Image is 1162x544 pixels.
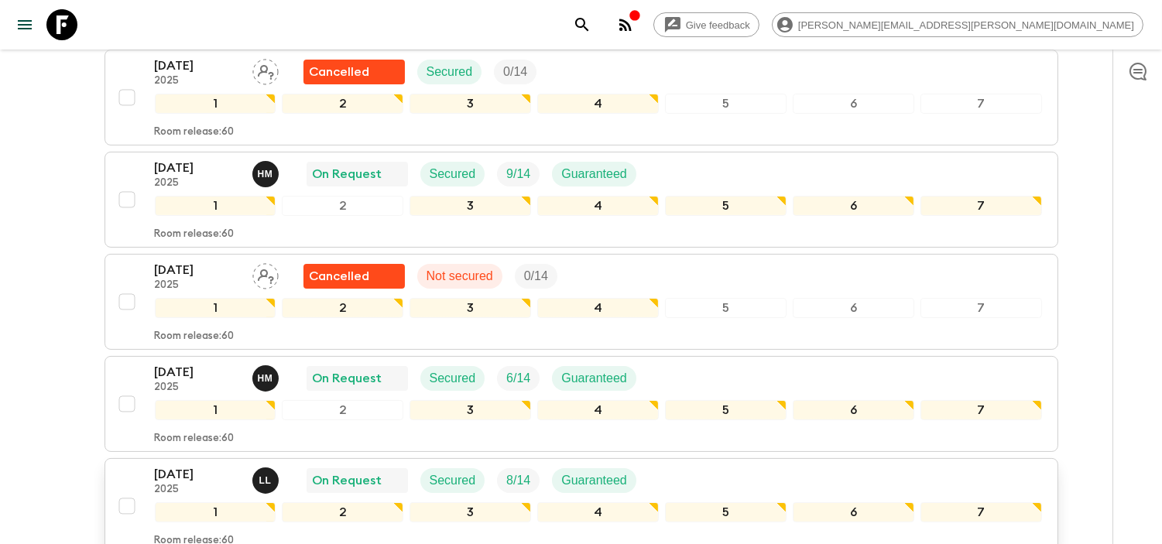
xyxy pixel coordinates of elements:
[653,12,759,37] a: Give feedback
[506,369,530,388] p: 6 / 14
[420,468,485,493] div: Secured
[155,381,240,394] p: 2025
[282,502,403,522] div: 2
[258,372,273,385] p: H M
[252,365,282,392] button: HM
[9,9,40,40] button: menu
[494,60,536,84] div: Trip Fill
[155,228,235,241] p: Room release: 60
[155,433,235,445] p: Room release: 60
[665,196,787,216] div: 5
[310,63,370,81] p: Cancelled
[310,267,370,286] p: Cancelled
[920,400,1042,420] div: 7
[561,165,627,183] p: Guaranteed
[155,484,240,496] p: 2025
[420,162,485,186] div: Secured
[793,400,914,420] div: 6
[252,161,282,187] button: HM
[155,75,240,87] p: 2025
[155,400,276,420] div: 1
[313,165,382,183] p: On Request
[793,502,914,522] div: 6
[282,298,403,318] div: 2
[410,502,531,522] div: 3
[105,254,1058,350] button: [DATE]2025Assign pack leaderUnable to secureNot securedTrip Fill1234567Room release:60
[537,94,659,114] div: 4
[155,261,240,279] p: [DATE]
[920,298,1042,318] div: 7
[105,50,1058,145] button: [DATE]2025Assign pack leaderFlash Pack cancellationSecuredTrip Fill1234567Room release:60
[252,166,282,178] span: Hob Medina
[155,177,240,190] p: 2025
[313,369,382,388] p: On Request
[155,330,235,343] p: Room release: 60
[282,94,403,114] div: 2
[677,19,759,31] span: Give feedback
[410,196,531,216] div: 3
[665,298,787,318] div: 5
[537,196,659,216] div: 4
[793,196,914,216] div: 6
[155,465,240,484] p: [DATE]
[155,196,276,216] div: 1
[430,165,476,183] p: Secured
[793,94,914,114] div: 6
[410,94,531,114] div: 3
[303,264,405,289] div: Unable to secure
[105,152,1058,248] button: [DATE]2025Hob MedinaOn RequestSecuredTrip FillGuaranteed1234567Room release:60
[420,366,485,391] div: Secured
[561,471,627,490] p: Guaranteed
[417,60,482,84] div: Secured
[155,298,276,318] div: 1
[155,159,240,177] p: [DATE]
[252,467,282,494] button: LL
[417,264,502,289] div: Not secured
[430,471,476,490] p: Secured
[258,168,273,180] p: H M
[537,400,659,420] div: 4
[920,502,1042,522] div: 7
[252,370,282,382] span: Hob Medina
[506,165,530,183] p: 9 / 14
[772,12,1143,37] div: [PERSON_NAME][EMAIL_ADDRESS][PERSON_NAME][DOMAIN_NAME]
[427,63,473,81] p: Secured
[561,369,627,388] p: Guaranteed
[427,267,493,286] p: Not secured
[920,196,1042,216] div: 7
[303,60,405,84] div: Flash Pack cancellation
[790,19,1143,31] span: [PERSON_NAME][EMAIL_ADDRESS][PERSON_NAME][DOMAIN_NAME]
[665,94,787,114] div: 5
[537,502,659,522] div: 4
[665,502,787,522] div: 5
[567,9,598,40] button: search adventures
[105,356,1058,452] button: [DATE]2025Hob MedinaOn RequestSecuredTrip FillGuaranteed1234567Room release:60
[259,474,272,487] p: L L
[665,400,787,420] div: 5
[410,400,531,420] div: 3
[155,56,240,75] p: [DATE]
[155,94,276,114] div: 1
[252,268,279,280] span: Assign pack leader
[503,63,527,81] p: 0 / 14
[313,471,382,490] p: On Request
[920,94,1042,114] div: 7
[252,472,282,484] span: Luis Lobos
[155,502,276,522] div: 1
[497,366,540,391] div: Trip Fill
[155,126,235,139] p: Room release: 60
[155,363,240,381] p: [DATE]
[537,298,659,318] div: 4
[430,369,476,388] p: Secured
[155,279,240,292] p: 2025
[410,298,531,318] div: 3
[793,298,914,318] div: 6
[524,267,548,286] p: 0 / 14
[506,471,530,490] p: 8 / 14
[497,468,540,493] div: Trip Fill
[282,196,403,216] div: 2
[515,264,557,289] div: Trip Fill
[252,63,279,76] span: Assign pack leader
[282,400,403,420] div: 2
[497,162,540,186] div: Trip Fill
